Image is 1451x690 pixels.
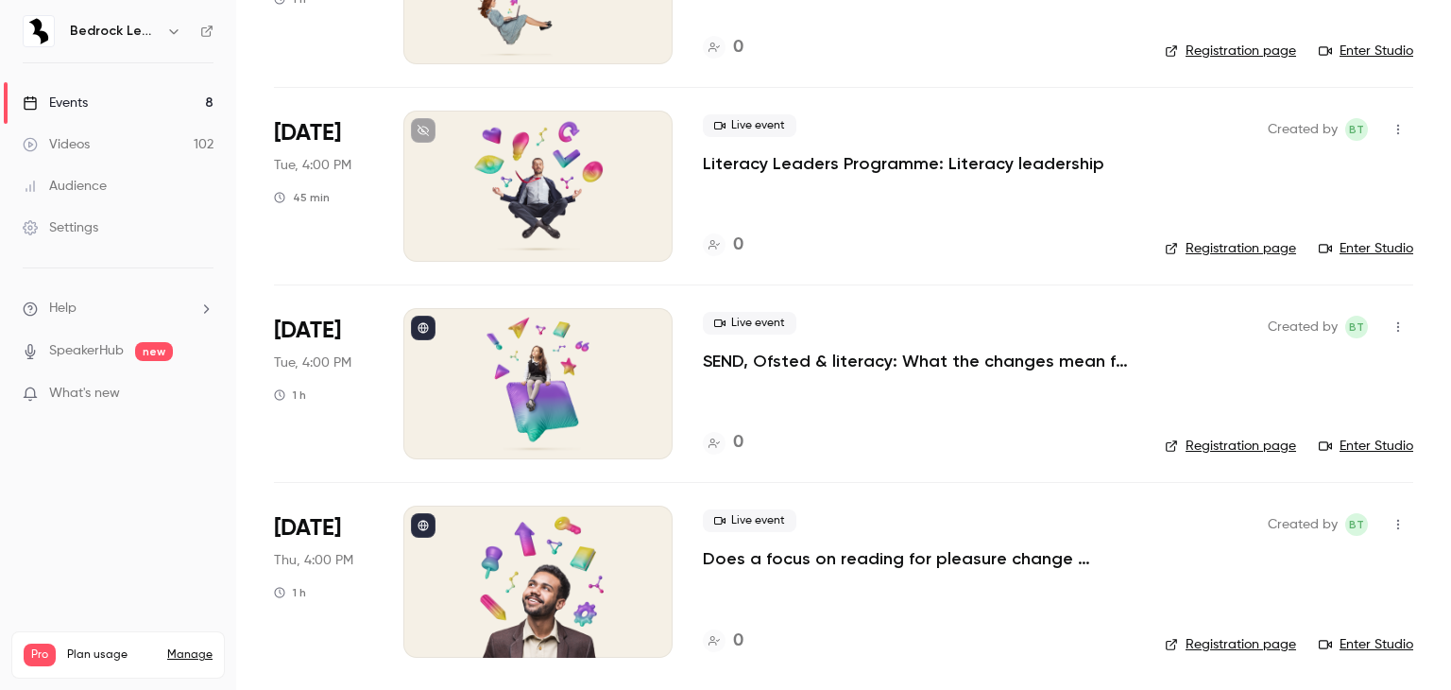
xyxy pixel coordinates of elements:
[733,629,743,654] h4: 0
[167,647,213,663] a: Manage
[1319,239,1413,258] a: Enter Studio
[70,22,159,41] h6: Bedrock Learning
[23,299,213,319] li: help-dropdown-opener
[1165,42,1296,60] a: Registration page
[49,341,124,361] a: SpeakerHub
[274,506,373,657] div: Jan 29 Thu, 4:00 PM (Europe/London)
[49,299,77,319] span: Help
[49,384,120,404] span: What's new
[274,316,341,346] span: [DATE]
[703,114,796,137] span: Live event
[1319,437,1413,456] a: Enter Studio
[1165,635,1296,654] a: Registration page
[703,152,1104,175] a: Literacy Leaders Programme: Literacy leadership
[703,509,796,532] span: Live event
[703,350,1135,372] a: SEND, Ofsted & literacy: What the changes mean for your school?
[1268,118,1338,141] span: Created by
[191,386,213,403] iframe: Noticeable Trigger
[274,388,306,403] div: 1 h
[274,190,330,205] div: 45 min
[1345,316,1368,338] span: Ben Triggs
[274,156,351,175] span: Tue, 4:00 PM
[703,547,1135,570] a: Does a focus on reading for pleasure change outcomes?
[1345,118,1368,141] span: Ben Triggs
[24,16,54,46] img: Bedrock Learning
[733,430,743,456] h4: 0
[1345,513,1368,536] span: Ben Triggs
[1349,316,1364,338] span: BT
[703,430,743,456] a: 0
[274,118,341,148] span: [DATE]
[703,35,743,60] a: 0
[1319,635,1413,654] a: Enter Studio
[1268,513,1338,536] span: Created by
[733,35,743,60] h4: 0
[274,354,351,372] span: Tue, 4:00 PM
[703,312,796,335] span: Live event
[67,647,156,663] span: Plan usage
[1165,437,1296,456] a: Registration page
[23,218,98,237] div: Settings
[23,94,88,112] div: Events
[23,135,90,154] div: Videos
[24,644,56,666] span: Pro
[135,342,173,361] span: new
[274,551,353,570] span: Thu, 4:00 PM
[23,177,107,196] div: Audience
[733,233,743,258] h4: 0
[1349,513,1364,536] span: BT
[1319,42,1413,60] a: Enter Studio
[274,585,306,600] div: 1 h
[274,308,373,459] div: Dec 2 Tue, 4:00 PM (Europe/London)
[1268,316,1338,338] span: Created by
[274,111,373,262] div: Nov 25 Tue, 4:00 PM (Europe/London)
[1165,239,1296,258] a: Registration page
[703,629,743,654] a: 0
[274,513,341,543] span: [DATE]
[703,233,743,258] a: 0
[1349,118,1364,141] span: BT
